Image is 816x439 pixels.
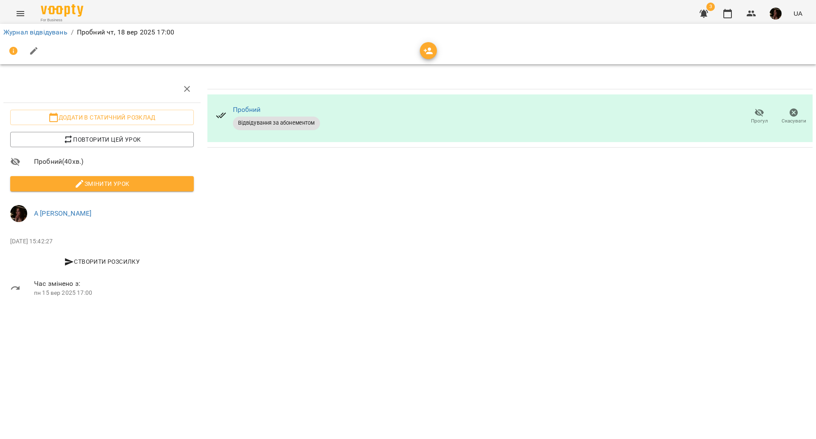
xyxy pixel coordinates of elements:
[10,176,194,191] button: Змінити урок
[3,28,68,36] a: Журнал відвідувань
[790,6,806,21] button: UA
[10,3,31,24] button: Menu
[71,27,74,37] li: /
[751,117,768,125] span: Прогул
[34,209,91,217] a: А [PERSON_NAME]
[233,105,261,114] a: Пробний
[10,205,27,222] img: 1b79b5faa506ccfdadca416541874b02.jpg
[233,119,320,127] span: Відвідування за абонементом
[10,237,194,246] p: [DATE] 15:42:27
[770,8,782,20] img: 1b79b5faa506ccfdadca416541874b02.jpg
[776,105,811,128] button: Скасувати
[10,254,194,269] button: Створити розсилку
[782,117,806,125] span: Скасувати
[742,105,776,128] button: Прогул
[706,3,715,11] span: 3
[41,17,83,23] span: For Business
[41,4,83,17] img: Voopty Logo
[17,179,187,189] span: Змінити урок
[34,157,194,167] span: Пробний ( 40 хв. )
[14,257,190,267] span: Створити розсилку
[10,110,194,125] button: Додати в статичний розклад
[34,289,194,297] p: пн 15 вер 2025 17:00
[10,132,194,147] button: Повторити цей урок
[34,279,194,289] span: Час змінено з:
[17,134,187,145] span: Повторити цей урок
[77,27,174,37] p: Пробний чт, 18 вер 2025 17:00
[3,27,813,37] nav: breadcrumb
[793,9,802,18] span: UA
[17,112,187,123] span: Додати в статичний розклад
